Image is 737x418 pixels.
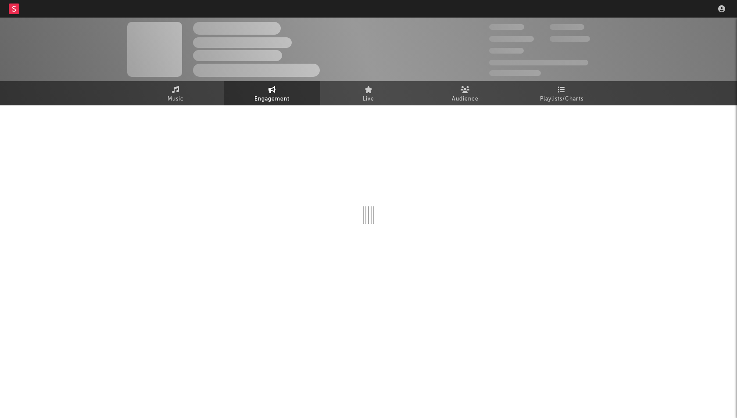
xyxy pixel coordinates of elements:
[224,81,320,105] a: Engagement
[550,36,590,42] span: 1 000 000
[550,24,584,30] span: 100 000
[489,36,534,42] span: 50 000 000
[320,81,417,105] a: Live
[127,81,224,105] a: Music
[513,81,610,105] a: Playlists/Charts
[489,24,524,30] span: 300 000
[489,48,524,54] span: 100 000
[168,94,184,104] span: Music
[417,81,513,105] a: Audience
[254,94,290,104] span: Engagement
[363,94,374,104] span: Live
[540,94,583,104] span: Playlists/Charts
[452,94,479,104] span: Audience
[489,60,588,65] span: 50 000 000 Monthly Listeners
[489,70,541,76] span: Jump Score: 85.0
